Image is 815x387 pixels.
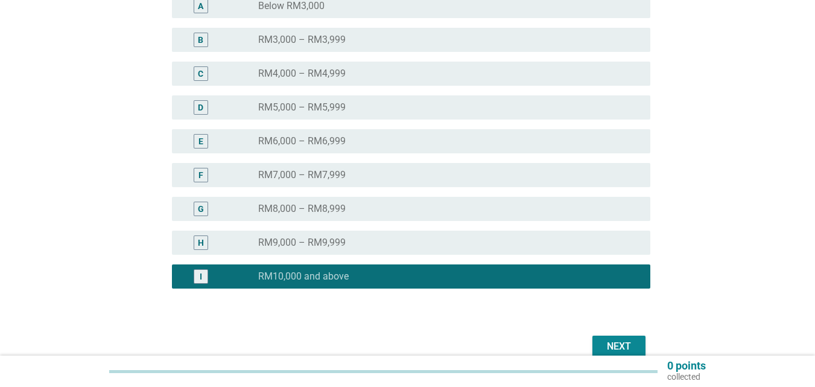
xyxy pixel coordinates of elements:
[667,360,706,371] p: 0 points
[198,68,203,80] div: C
[198,135,203,148] div: E
[258,101,346,114] label: RM5,000 – RM5,999
[198,237,204,249] div: H
[258,34,346,46] label: RM3,000 – RM3,999
[258,237,346,249] label: RM9,000 – RM9,999
[258,68,346,80] label: RM4,000 – RM4,999
[198,169,203,182] div: F
[258,270,349,283] label: RM10,000 and above
[667,371,706,382] p: collected
[258,135,346,147] label: RM6,000 – RM6,999
[258,203,346,215] label: RM8,000 – RM8,999
[198,101,203,114] div: D
[258,169,346,181] label: RM7,000 – RM7,999
[198,203,204,216] div: G
[592,336,645,357] button: Next
[198,34,203,46] div: B
[602,339,636,354] div: Next
[200,270,202,283] div: I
